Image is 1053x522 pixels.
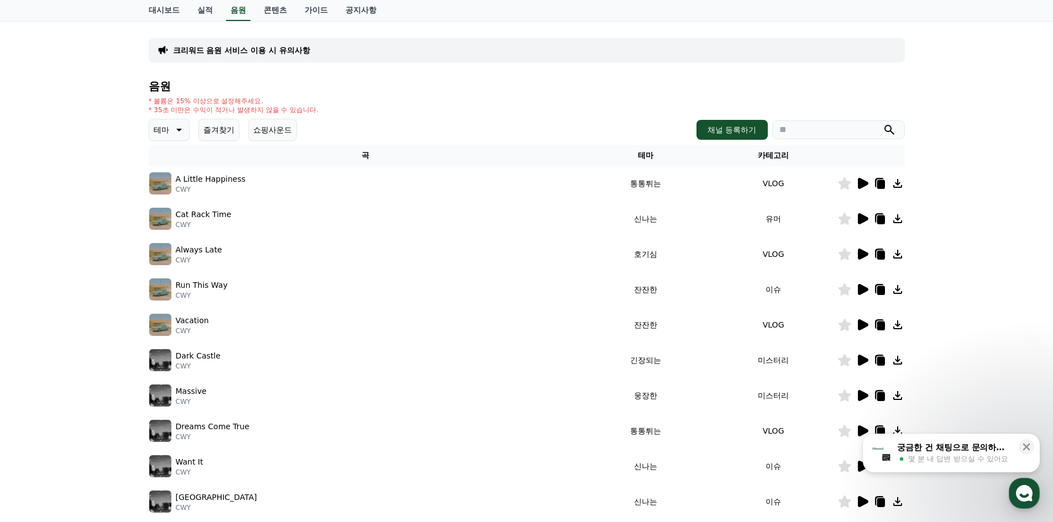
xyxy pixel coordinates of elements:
[149,420,171,442] img: music
[176,315,209,326] p: Vacation
[176,397,207,406] p: CWY
[582,449,710,484] td: 신나는
[176,468,203,477] p: CWY
[710,484,837,519] td: 이슈
[149,97,319,106] p: * 볼륨은 15% 이상으로 설정해주세요.
[3,350,73,378] a: 홈
[710,236,837,272] td: VLOG
[176,492,257,503] p: [GEOGRAPHIC_DATA]
[696,120,767,140] button: 채널 등록하기
[149,145,582,166] th: 곡
[149,491,171,513] img: music
[176,386,207,397] p: Massive
[149,243,171,265] img: music
[149,172,171,194] img: music
[582,378,710,413] td: 웅장한
[149,349,171,371] img: music
[73,350,143,378] a: 대화
[101,367,114,376] span: 대화
[176,220,232,229] p: CWY
[710,378,837,413] td: 미스터리
[176,256,222,265] p: CWY
[149,455,171,477] img: music
[582,484,710,519] td: 신나는
[176,350,221,362] p: Dark Castle
[176,291,228,300] p: CWY
[149,384,171,407] img: music
[248,119,297,141] button: 쇼핑사운드
[149,106,319,114] p: * 35초 미만은 수익이 적거나 발생하지 않을 수 있습니다.
[710,307,837,342] td: VLOG
[710,272,837,307] td: 이슈
[710,449,837,484] td: 이슈
[176,456,203,468] p: Want It
[149,278,171,300] img: music
[710,166,837,201] td: VLOG
[176,421,250,433] p: Dreams Come True
[710,342,837,378] td: 미스터리
[173,45,310,56] a: 크리워드 음원 서비스 이용 시 유의사항
[176,362,221,371] p: CWY
[582,342,710,378] td: 긴장되는
[582,413,710,449] td: 통통튀는
[176,185,246,194] p: CWY
[176,503,257,512] p: CWY
[710,201,837,236] td: 유머
[149,119,190,141] button: 테마
[176,244,222,256] p: Always Late
[582,236,710,272] td: 호기심
[582,201,710,236] td: 신나는
[149,314,171,336] img: music
[582,272,710,307] td: 잔잔한
[35,367,41,376] span: 홈
[176,433,250,441] p: CWY
[198,119,239,141] button: 즐겨찾기
[149,208,171,230] img: music
[710,145,837,166] th: 카테고리
[582,145,710,166] th: 테마
[710,413,837,449] td: VLOG
[143,350,212,378] a: 설정
[154,122,169,138] p: 테마
[149,80,905,92] h4: 음원
[176,280,228,291] p: Run This Way
[176,326,209,335] p: CWY
[176,209,232,220] p: Cat Rack Time
[582,166,710,201] td: 통통튀는
[176,173,246,185] p: A Little Happiness
[171,367,184,376] span: 설정
[582,307,710,342] td: 잔잔한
